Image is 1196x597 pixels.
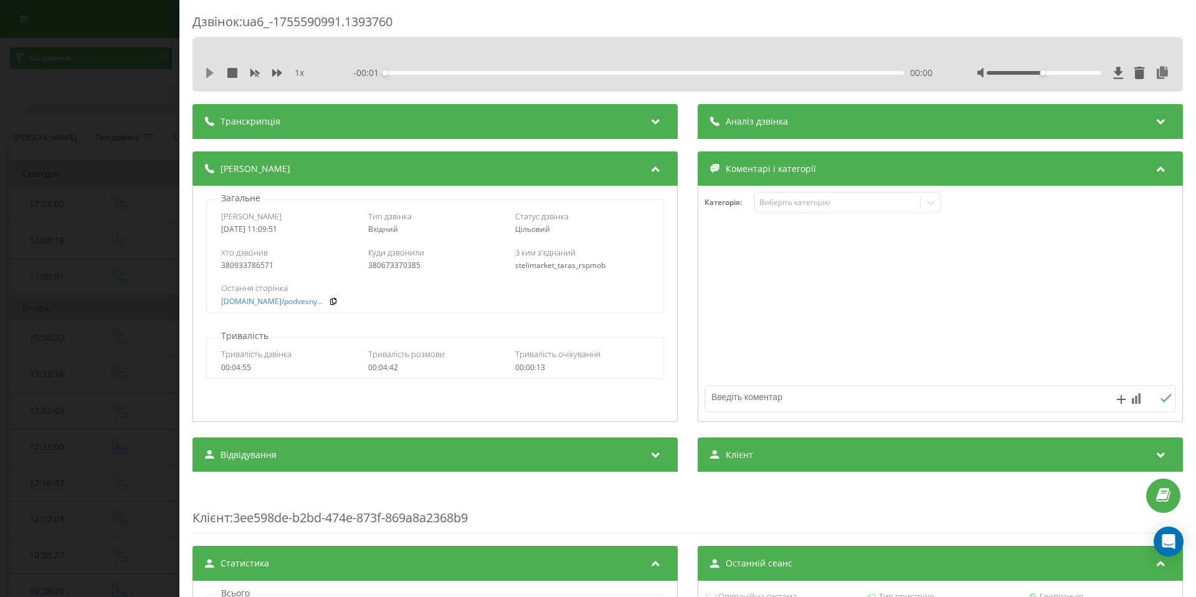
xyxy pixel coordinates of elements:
span: Відвідування [221,449,277,461]
span: Вхідний [368,224,398,234]
span: 1 x [295,67,304,79]
p: Тривалість [218,330,272,342]
span: З ким з'єднаний [515,247,576,258]
span: [PERSON_NAME] [221,211,282,222]
span: 00:00 [910,67,933,79]
div: 380933786571 [221,261,355,270]
span: Тривалість розмови [368,348,445,360]
div: Accessibility label [1040,70,1045,75]
h4: Категорія : [705,198,754,207]
div: 00:04:55 [221,363,355,372]
span: Транскрипція [221,115,280,128]
span: Аналіз дзвінка [726,115,788,128]
span: Цільовий [515,224,550,234]
span: Тип дзвінка [368,211,412,222]
a: [DOMAIN_NAME]/podvesny... [221,297,323,306]
span: Тривалість очікування [515,348,600,360]
span: Остання сторінка [221,282,288,294]
span: Останній сеанс [726,557,792,570]
div: Accessibility label [382,70,387,75]
div: 380673370385 [368,261,502,270]
div: [DATE] 11:09:51 [221,225,355,234]
div: 00:00:13 [515,363,649,372]
span: [PERSON_NAME] [221,163,290,175]
span: Клієнт [192,509,230,526]
span: Хто дзвонив [221,247,268,258]
span: - 00:01 [353,67,385,79]
span: Тривалість дзвінка [221,348,292,360]
p: Загальне [218,192,263,204]
span: Статус дзвінка [515,211,569,222]
div: Виберіть категорію [759,198,915,208]
div: : 3ee598de-b2bd-474e-873f-869a8a2368b9 [192,484,1183,533]
span: Статистика [221,557,269,570]
div: 00:04:42 [368,363,502,372]
div: Open Intercom Messenger [1154,527,1184,556]
span: Куди дзвонили [368,247,424,258]
div: stelimarket_taras_rspmob [515,261,649,270]
span: Клієнт [726,449,753,461]
div: Дзвінок : ua6_-1755590991.1393760 [192,13,1183,37]
span: Коментарі і категорії [726,163,816,175]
